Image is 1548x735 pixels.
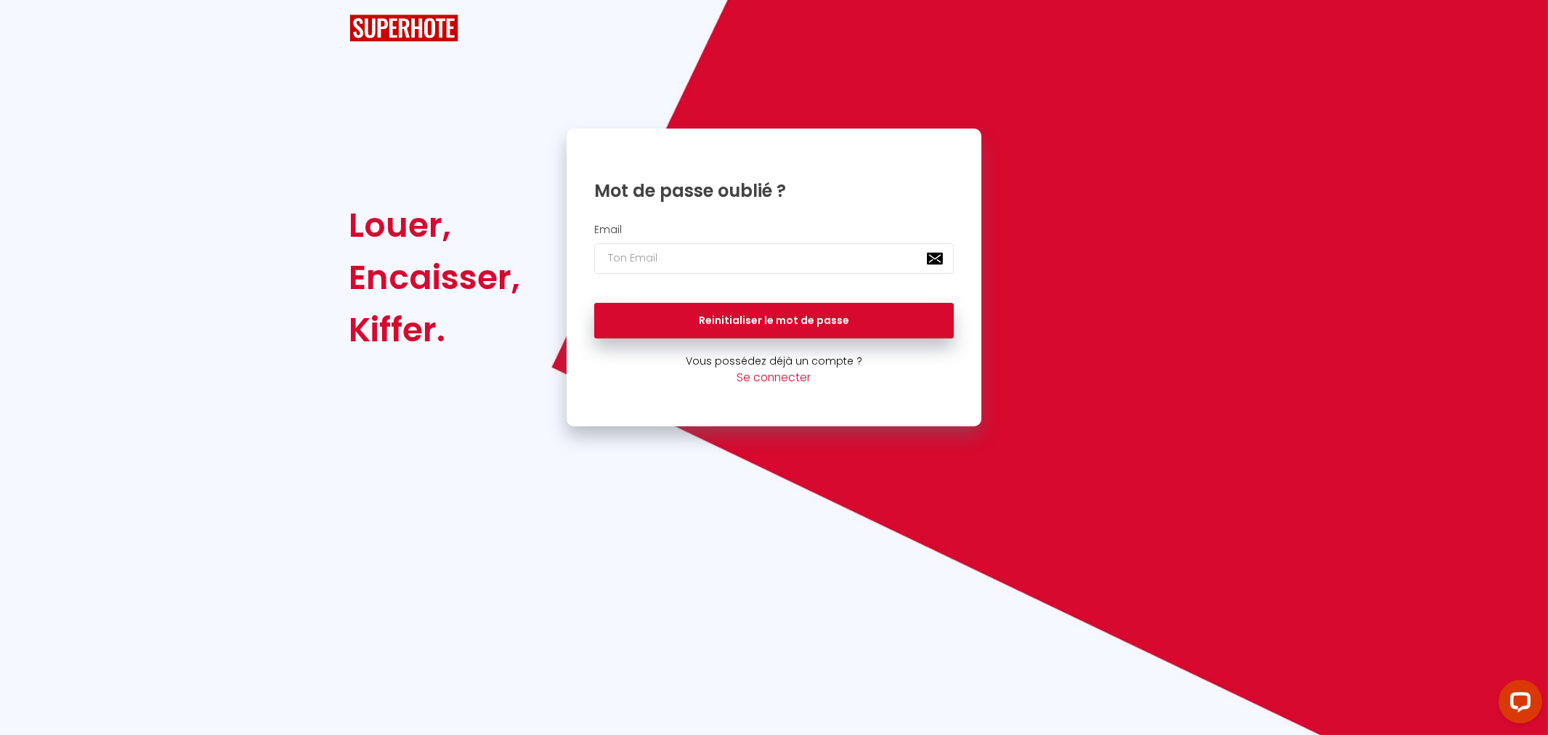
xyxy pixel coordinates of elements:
[594,243,955,274] input: Ton Email
[349,304,521,356] div: Kiffer.
[594,224,955,236] h2: Email
[737,370,811,385] a: Se connecter
[349,15,458,41] img: SuperHote logo
[594,303,955,339] button: Reinitialiser le mot de passe
[567,353,982,369] p: Vous possédez déjà un compte ?
[349,199,521,251] div: Louer,
[349,251,521,304] div: Encaisser,
[594,179,955,202] h1: Mot de passe oublié ?
[1487,674,1548,735] iframe: LiveChat chat widget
